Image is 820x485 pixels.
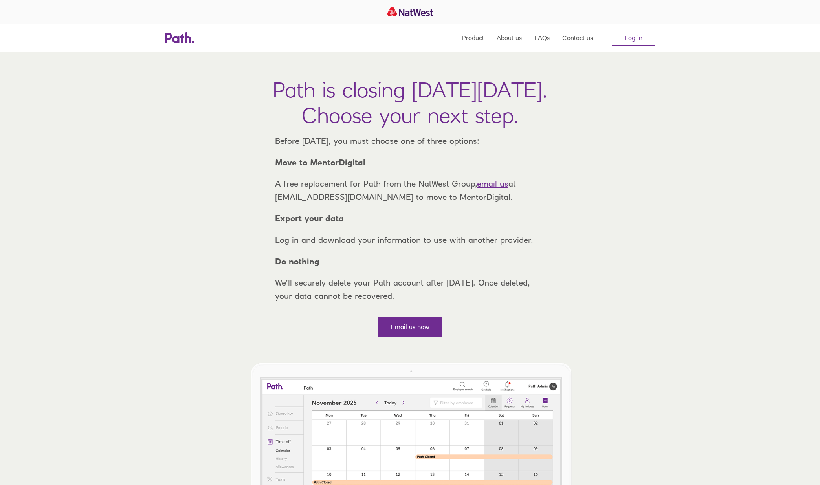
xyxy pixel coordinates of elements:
[275,213,344,223] strong: Export your data
[612,30,655,46] a: Log in
[462,24,484,52] a: Product
[269,276,552,302] p: We’ll securely delete your Path account after [DATE]. Once deleted, your data cannot be recovered.
[534,24,550,52] a: FAQs
[378,317,442,337] a: Email us now
[275,256,319,266] strong: Do nothing
[269,177,552,203] p: A free replacement for Path from the NatWest Group, at [EMAIL_ADDRESS][DOMAIN_NAME] to move to Me...
[477,179,508,189] a: email us
[273,77,547,128] h1: Path is closing [DATE][DATE]. Choose your next step.
[497,24,522,52] a: About us
[275,157,365,167] strong: Move to MentorDigital
[269,233,552,247] p: Log in and download your information to use with another provider.
[269,134,552,148] p: Before [DATE], you must choose one of three options:
[562,24,593,52] a: Contact us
